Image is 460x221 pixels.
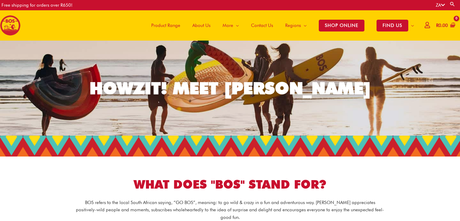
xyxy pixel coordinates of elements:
[285,16,301,35] span: Regions
[279,10,313,41] a: Regions
[436,23,448,28] bdi: 0.00
[217,10,245,41] a: More
[377,20,408,31] span: FIND US
[436,23,439,28] span: R
[435,19,455,32] a: View Shopping Cart, empty
[245,10,279,41] a: Contact Us
[251,16,273,35] span: Contact Us
[192,16,210,35] span: About Us
[223,16,233,35] span: More
[186,10,217,41] a: About Us
[313,10,370,41] a: SHOP ONLINE
[319,20,364,31] span: SHOP ONLINE
[141,10,420,41] nav: Site Navigation
[151,16,180,35] span: Product Range
[449,1,455,7] a: Search button
[61,176,400,193] h1: WHAT DOES "BOS" STAND FOR?
[436,2,445,8] a: ZA
[90,80,371,97] div: HOWZIT! MEET [PERSON_NAME]
[145,10,186,41] a: Product Range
